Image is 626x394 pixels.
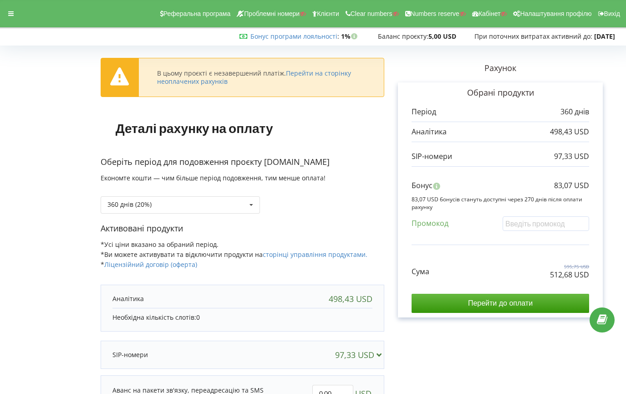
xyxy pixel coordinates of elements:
p: 595,75 USD [550,263,589,270]
input: Введіть промокод [503,216,589,230]
h1: Деталі рахунку на оплату [101,106,288,150]
strong: 5,00 USD [428,32,456,41]
div: 97,33 USD [335,350,386,359]
p: 83,07 USD [554,180,589,191]
p: Оберіть період для подовження проєкту [DOMAIN_NAME] [101,156,384,168]
span: Баланс проєкту: [378,32,428,41]
p: SIP-номери [112,350,148,359]
span: Numbers reserve [411,10,459,17]
strong: 1% [341,32,360,41]
span: Clear numbers [351,10,392,17]
span: Кабінет [478,10,501,17]
a: Ліцензійний договір (оферта) [104,260,197,269]
a: сторінці управління продуктами. [263,250,367,259]
p: 97,33 USD [554,151,589,162]
p: Обрані продукти [412,87,589,99]
p: Період [412,107,436,117]
span: Клієнти [317,10,339,17]
p: Бонус [412,180,433,191]
p: Рахунок [384,62,616,74]
a: Перейти на сторінку неоплачених рахунків [157,69,351,86]
p: SIP-номери [412,151,452,162]
span: Проблемні номери [244,10,300,17]
span: Реферальна програма [163,10,231,17]
span: *Усі ціни вказано за обраний період. [101,240,219,249]
a: Бонус програми лояльності [250,32,337,41]
strong: [DATE] [594,32,615,41]
span: : [250,32,339,41]
p: Аналітика [412,127,447,137]
p: Промокод [412,218,448,229]
div: 360 днів (20%) [107,201,152,208]
p: Активовані продукти [101,223,384,235]
p: 498,43 USD [550,127,589,137]
input: Перейти до оплати [412,294,589,313]
p: 83,07 USD бонусів стануть доступні через 270 днів після оплати рахунку [412,195,589,211]
span: Вихід [604,10,620,17]
p: Аналітика [112,294,144,303]
p: Необхідна кількість слотів: [112,313,372,322]
span: При поточних витратах активний до: [474,32,592,41]
span: 0 [196,313,200,322]
span: Економте кошти — чим більше період подовження, тим менше оплата! [101,174,326,182]
span: *Ви можете активувати та відключити продукти на [101,250,367,259]
div: 498,43 USD [329,294,372,303]
p: Сума [412,266,429,277]
span: Налаштування профілю [520,10,591,17]
p: 360 днів [560,107,589,117]
p: 512,68 USD [550,270,589,280]
div: В цьому проєкті є незавершений платіж. [157,69,366,86]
